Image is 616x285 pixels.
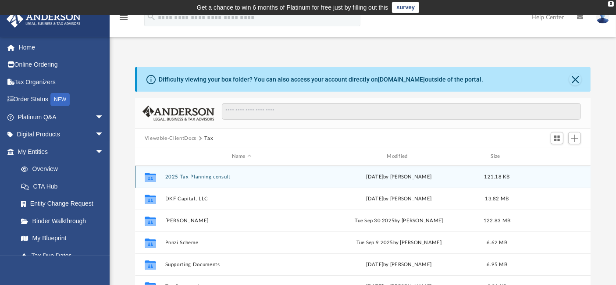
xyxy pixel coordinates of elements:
[568,132,581,144] button: Add
[392,2,419,13] a: survey
[479,153,514,160] div: Size
[322,173,476,181] div: [DATE] by [PERSON_NAME]
[12,212,117,230] a: Binder Walkthrough
[165,174,318,180] button: 2025 Tax Planning consult
[6,73,117,91] a: Tax Organizers
[322,260,476,268] div: [DATE] by [PERSON_NAME]
[518,153,580,160] div: id
[551,132,564,144] button: Switch to Grid View
[608,1,614,7] div: close
[485,196,509,201] span: 13.82 MB
[487,240,507,245] span: 6.62 MB
[322,153,475,160] div: Modified
[596,11,609,24] img: User Pic
[159,75,483,84] div: Difficulty viewing your box folder? You can also access your account directly on outside of the p...
[222,103,581,120] input: Search files and folders
[165,240,318,246] button: Ponzi Scheme
[6,126,117,143] a: Digital Productsarrow_drop_down
[12,247,117,264] a: Tax Due Dates
[118,17,129,23] a: menu
[165,262,318,267] button: Supporting Documents
[569,73,581,85] button: Close
[146,12,156,21] i: search
[6,91,117,109] a: Order StatusNEW
[50,93,70,106] div: NEW
[95,108,113,126] span: arrow_drop_down
[12,160,117,178] a: Overview
[165,196,318,202] button: DKF Capital, LLC
[322,217,476,224] div: Tue Sep 30 2025 by [PERSON_NAME]
[95,143,113,161] span: arrow_drop_down
[322,239,476,246] div: Tue Sep 9 2025 by [PERSON_NAME]
[378,76,425,83] a: [DOMAIN_NAME]
[165,218,318,224] button: [PERSON_NAME]
[12,230,113,247] a: My Blueprint
[6,56,117,74] a: Online Ordering
[6,108,117,126] a: Platinum Q&Aarrow_drop_down
[487,262,507,267] span: 6.95 MB
[322,195,476,203] div: [DATE] by [PERSON_NAME]
[6,39,117,56] a: Home
[12,195,117,213] a: Entity Change Request
[484,174,509,179] span: 121.18 KB
[484,218,510,223] span: 122.83 MB
[95,126,113,144] span: arrow_drop_down
[12,178,117,195] a: CTA Hub
[164,153,318,160] div: Name
[4,11,83,28] img: Anderson Advisors Platinum Portal
[139,153,161,160] div: id
[145,135,196,142] button: Viewable-ClientDocs
[118,12,129,23] i: menu
[204,135,213,142] button: Tax
[6,143,117,160] a: My Entitiesarrow_drop_down
[197,2,388,13] div: Get a chance to win 6 months of Platinum for free just by filling out this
